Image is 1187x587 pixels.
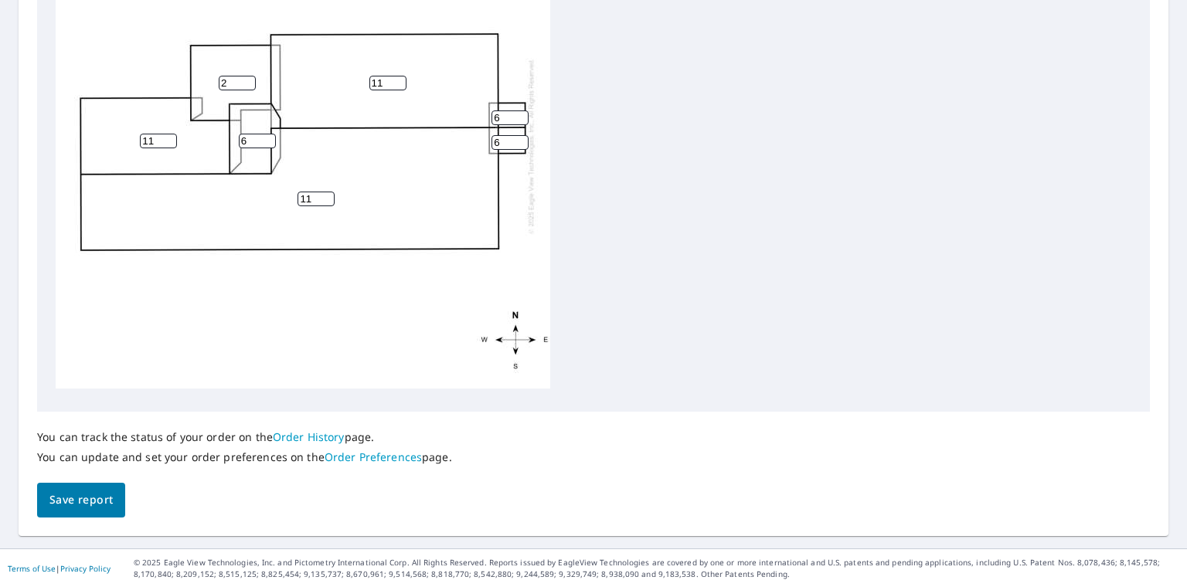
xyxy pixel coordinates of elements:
[134,557,1179,580] p: © 2025 Eagle View Technologies, Inc. and Pictometry International Corp. All Rights Reserved. Repo...
[49,490,113,510] span: Save report
[8,563,56,574] a: Terms of Use
[37,450,452,464] p: You can update and set your order preferences on the page.
[60,563,111,574] a: Privacy Policy
[8,564,111,573] p: |
[37,483,125,517] button: Save report
[273,429,345,444] a: Order History
[37,430,452,444] p: You can track the status of your order on the page.
[325,450,422,464] a: Order Preferences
